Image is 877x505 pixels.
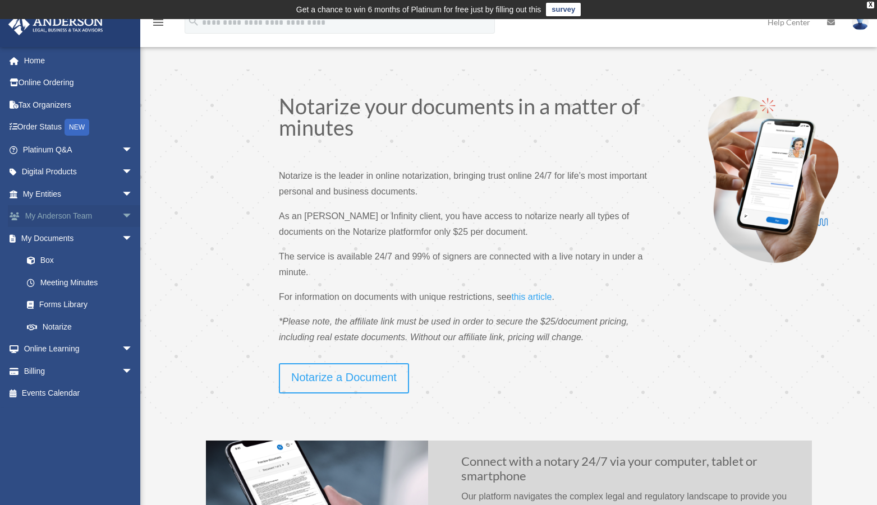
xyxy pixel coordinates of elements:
img: Notarize-hero [704,95,843,263]
a: Platinum Q&Aarrow_drop_down [8,138,150,161]
a: My Entitiesarrow_drop_down [8,183,150,205]
span: arrow_drop_down [122,161,144,184]
span: arrow_drop_down [122,227,144,250]
a: Order StatusNEW [8,116,150,139]
span: *Please note, the affiliate link must be used in order to secure the $25/document pricing, includ... [279,317,628,342]
a: Home [8,49,150,72]
span: for only $25 per document. [421,227,527,237]
span: arrow_drop_down [122,183,144,206]
h2: Connect with a notary 24/7 via your computer, tablet or smartphone [461,454,795,489]
span: . [552,292,554,302]
span: The service is available 24/7 and 99% of signers are connected with a live notary in under a minute. [279,252,642,277]
a: Tax Organizers [8,94,150,116]
div: NEW [65,119,89,136]
a: survey [546,3,581,16]
span: As an [PERSON_NAME] or Infinity client, you have access to notarize nearly all types of documents... [279,211,629,237]
a: this article [511,292,552,307]
a: Online Ordering [8,72,150,94]
span: For information on documents with unique restrictions, see [279,292,511,302]
a: Events Calendar [8,382,150,405]
span: arrow_drop_down [122,138,144,161]
a: Notarize a Document [279,363,409,393]
a: My Documentsarrow_drop_down [8,227,150,249]
div: Get a chance to win 6 months of Platinum for free just by filling out this [296,3,541,16]
span: this article [511,292,552,302]
a: menu [151,20,165,29]
h1: Notarize your documents in a matter of minutes [279,95,667,143]
a: Billingarrow_drop_down [8,360,150,382]
a: Online Learningarrow_drop_down [8,338,150,360]
i: search [187,15,200,27]
span: arrow_drop_down [122,205,144,228]
a: Digital Productsarrow_drop_down [8,161,150,183]
div: close [867,2,874,8]
span: arrow_drop_down [122,360,144,383]
a: My Anderson Teamarrow_drop_down [8,205,150,228]
span: Notarize is the leader in online notarization, bringing trust online 24/7 for life’s most importa... [279,171,647,196]
a: Forms Library [16,294,150,316]
i: menu [151,16,165,29]
a: Meeting Minutes [16,271,150,294]
img: Anderson Advisors Platinum Portal [5,13,107,35]
img: User Pic [852,14,869,30]
span: arrow_drop_down [122,338,144,361]
a: Notarize [16,316,144,338]
a: Box [16,249,150,272]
